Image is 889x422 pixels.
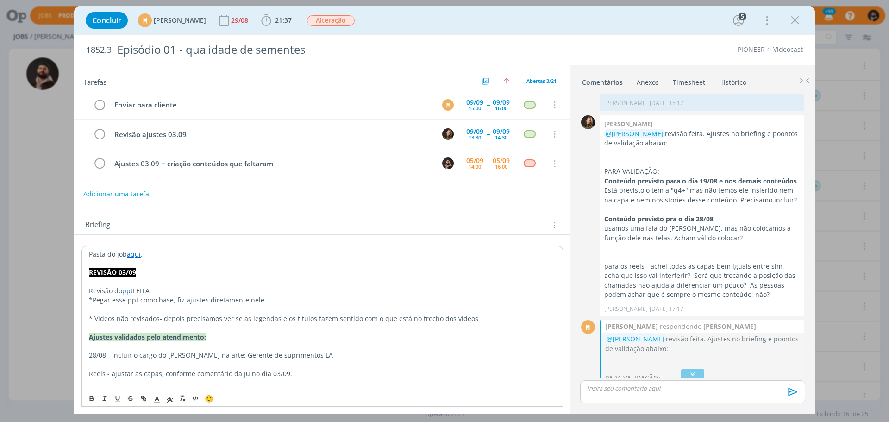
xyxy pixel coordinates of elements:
[442,157,454,169] img: D
[89,351,556,360] p: 28/08 - incluir o cargo do [PERSON_NAME] na arte: Gerente de suprimentos LA
[83,186,150,202] button: Adicionar uma tarefa
[85,219,110,231] span: Briefing
[487,131,489,137] span: --
[604,99,648,107] p: [PERSON_NAME]
[495,135,507,140] div: 14:30
[637,78,659,87] div: Anexos
[604,167,800,176] p: PARA VALIDAÇÃO:
[163,393,176,404] span: Cor de Fundo
[604,186,800,205] p: Está previsto o tem a "q4+" mas não temos ele insierido nem na capa e nem nos stories desse conte...
[89,296,556,305] p: *Pegar esse ppt como base, fiz ajustes diretamente nele.
[703,321,756,331] strong: [PERSON_NAME]
[92,17,121,24] span: Concluir
[89,286,556,296] p: Revisão do FEITA
[493,128,510,135] div: 09/09
[604,120,652,128] b: [PERSON_NAME]
[469,135,481,140] div: 13:30
[604,214,714,223] strong: Conteúdo previsto pra o dia 28/08
[122,286,133,295] a: ppt
[110,158,433,170] div: Ajustes 03.09 + criação conteúdos que faltaram
[442,128,454,140] img: J
[113,38,501,61] div: Episódio 01 - qualidade de sementes
[487,160,489,167] span: --
[504,78,509,84] img: arrow-up.svg
[307,15,355,26] button: Alteração
[607,334,664,343] span: @[PERSON_NAME]
[275,16,292,25] span: 21:37
[231,17,250,24] div: 29/08
[441,157,455,170] button: D
[495,106,507,111] div: 16:00
[604,129,800,148] p: revisão feita. Ajustes no briefing e poontos de validação abaixo:
[89,250,556,259] p: Pasta do job .
[205,394,213,403] span: 🙂
[127,250,141,258] a: aqui
[604,224,800,243] p: usamos uma fala do [PERSON_NAME], mas não colocamos a função dele nas telas. Acham válido colocar?
[202,393,215,404] button: 🙂
[493,99,510,106] div: 09/09
[83,76,106,87] span: Tarefas
[658,321,703,331] span: respondendo
[469,106,481,111] div: 15:00
[89,333,206,341] strong: Ajustes validados pelo atendimento:
[581,115,595,129] img: J
[74,6,815,414] div: dialog
[606,129,664,138] span: @[PERSON_NAME]
[150,393,163,404] span: Cor do Texto
[739,13,746,20] div: 5
[466,99,483,106] div: 09/09
[604,262,800,300] p: para os reels - achei todas as capas bem iguais entre sim, acha que isso vai interferir? Será que...
[89,369,556,378] p: Reels - ajustar as capas, conforme comentário da Ju no dia 03/09.
[773,45,803,54] a: Vídeocast
[138,13,152,27] div: M
[731,13,746,28] button: 5
[259,13,294,28] button: 21:37
[487,101,489,108] span: --
[672,74,706,87] a: Timesheet
[605,373,800,383] p: PARA VALIDAÇÃO:
[469,164,481,169] div: 14:00
[605,321,658,331] strong: [PERSON_NAME]
[89,388,556,397] p: -------------------------------------------------------------------------------------------------...
[526,77,557,84] span: Abertas 3/21
[89,314,556,323] p: * Vídeos não revisados- depois precisamos ver se as legendas e os títulos fazem sentido com o que...
[441,98,455,112] button: M
[86,45,112,55] span: 1852.3
[466,157,483,164] div: 05/09
[86,12,128,29] button: Concluir
[89,268,136,277] strong: REVISÃO 03/09
[582,74,623,87] a: Comentários
[466,128,483,135] div: 09/09
[650,305,683,313] span: [DATE] 17:17
[110,129,433,140] div: Revisão ajustes 03.09
[605,334,800,392] div: @@1074280@@ revisão feita. Ajustes no briefing e poontos de validação abaixo: PARA VALIDAÇÃO: Con...
[495,164,507,169] div: 16:00
[154,17,206,24] span: [PERSON_NAME]
[604,305,648,313] p: [PERSON_NAME]
[442,99,454,111] div: M
[581,320,595,334] div: M
[605,334,800,353] p: revisão feita. Ajustes no briefing e poontos de validação abaixo:
[738,45,765,54] a: PIONEER
[719,74,747,87] a: Histórico
[604,176,797,185] strong: Conteúdo previsto para o dia 19/08 e nos demais conteúdos
[441,127,455,141] button: J
[110,99,433,111] div: Enviar para cliente
[650,99,683,107] span: [DATE] 15:17
[138,13,206,27] button: M[PERSON_NAME]
[493,157,510,164] div: 05/09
